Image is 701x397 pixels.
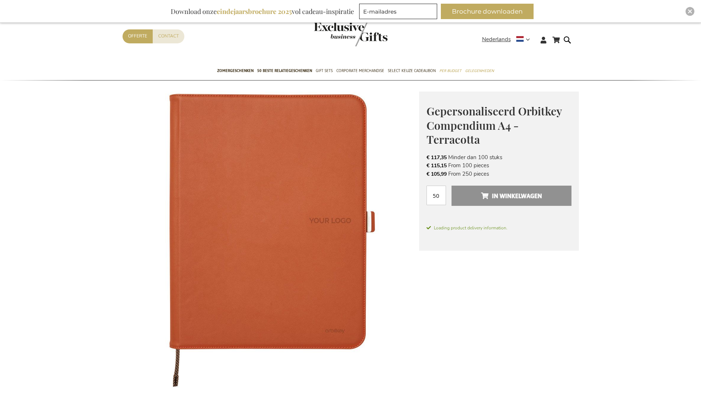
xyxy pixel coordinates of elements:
[426,104,562,147] span: Gepersonaliseerd Orbitkey Compendium A4 - Terracotta
[688,9,692,14] img: Close
[388,62,436,81] a: Select Keuze Cadeaubon
[439,62,461,81] a: Per Budget
[426,170,571,178] li: From 250 pieces
[257,62,312,81] a: 50 beste relatiegeschenken
[465,67,494,75] span: Gelegenheden
[426,186,446,205] input: Aantal
[257,67,312,75] span: 50 beste relatiegeschenken
[123,29,153,43] a: Offerte
[686,7,694,16] div: Close
[426,162,447,169] span: € 115,15
[336,67,384,75] span: Corporate Merchandise
[426,171,447,178] span: € 105,99
[316,67,333,75] span: Gift Sets
[153,29,184,43] a: Contact
[439,67,461,75] span: Per Budget
[316,62,333,81] a: Gift Sets
[426,153,571,161] li: Minder dan 100 stuks
[314,22,387,46] img: Exclusive Business gifts logo
[217,7,292,16] b: eindejaarsbrochure 2025
[123,92,419,388] img: Personalised Orbitkey Compendium A4 - Black
[426,161,571,169] li: From 100 pieces
[465,62,494,81] a: Gelegenheden
[217,62,254,81] a: Zomergeschenken
[336,62,384,81] a: Corporate Merchandise
[426,225,571,231] span: Loading product delivery information.
[482,35,511,44] span: Nederlands
[441,4,534,19] button: Brochure downloaden
[314,22,351,46] a: store logo
[217,67,254,75] span: Zomergeschenken
[359,4,439,21] form: marketing offers and promotions
[359,4,437,19] input: E-mailadres
[426,154,447,161] span: € 117,35
[388,67,436,75] span: Select Keuze Cadeaubon
[167,4,357,19] div: Download onze vol cadeau-inspiratie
